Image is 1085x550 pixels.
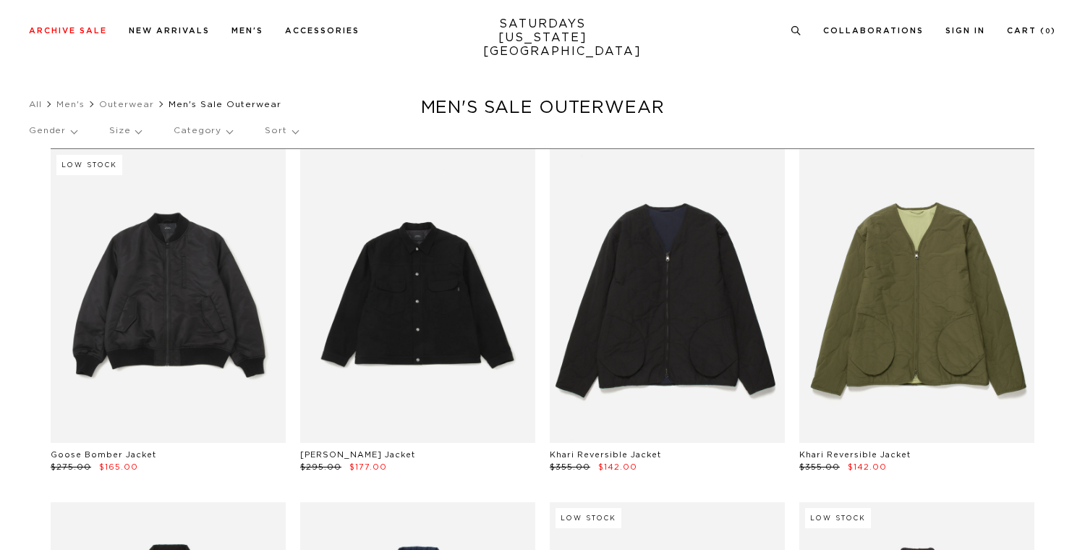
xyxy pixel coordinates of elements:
a: Goose Bomber Jacket [51,451,156,459]
a: Cart (0) [1007,27,1056,35]
a: Sign In [945,27,985,35]
a: Khari Reversible Jacket [550,451,661,459]
span: $142.00 [848,463,887,471]
a: Men's [231,27,263,35]
span: Men's Sale Outerwear [169,100,281,109]
p: Gender [29,114,77,148]
span: $142.00 [598,463,637,471]
span: $165.00 [99,463,138,471]
div: Low Stock [56,155,122,175]
a: New Arrivals [129,27,210,35]
div: Low Stock [556,508,621,528]
span: $275.00 [51,463,91,471]
a: [PERSON_NAME] Jacket [300,451,415,459]
a: Khari Reversible Jacket [799,451,911,459]
a: Accessories [285,27,359,35]
a: Outerwear [99,100,154,109]
a: SATURDAYS[US_STATE][GEOGRAPHIC_DATA] [483,17,603,59]
p: Size [109,114,141,148]
a: Collaborations [823,27,924,35]
span: $177.00 [349,463,387,471]
p: Sort [265,114,297,148]
span: $355.00 [550,463,590,471]
div: Low Stock [805,508,871,528]
a: Men's [56,100,85,109]
span: $295.00 [300,463,341,471]
a: Archive Sale [29,27,107,35]
span: $355.00 [799,463,840,471]
a: All [29,100,42,109]
small: 0 [1045,28,1051,35]
p: Category [174,114,232,148]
